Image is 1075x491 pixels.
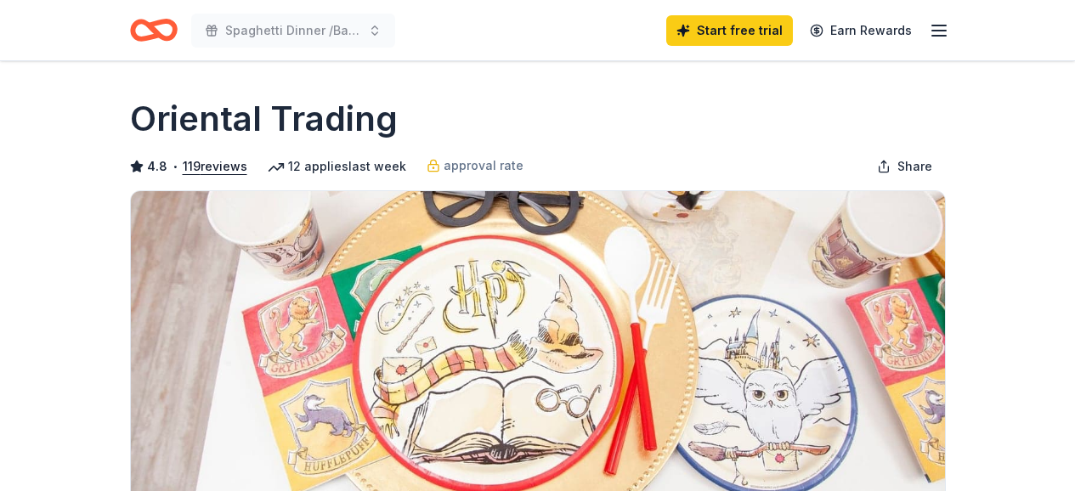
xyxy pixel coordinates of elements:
span: Share [897,156,932,177]
span: approval rate [444,155,523,176]
span: • [172,160,178,173]
a: Earn Rewards [800,15,922,46]
div: 12 applies last week [268,156,406,177]
a: approval rate [427,155,523,176]
button: 119reviews [183,156,247,177]
h1: Oriental Trading [130,95,398,143]
span: Spaghetti Dinner /Basket Raffle [225,20,361,41]
a: Home [130,10,178,50]
span: 4.8 [147,156,167,177]
a: Start free trial [666,15,793,46]
button: Spaghetti Dinner /Basket Raffle [191,14,395,48]
button: Share [863,150,946,183]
